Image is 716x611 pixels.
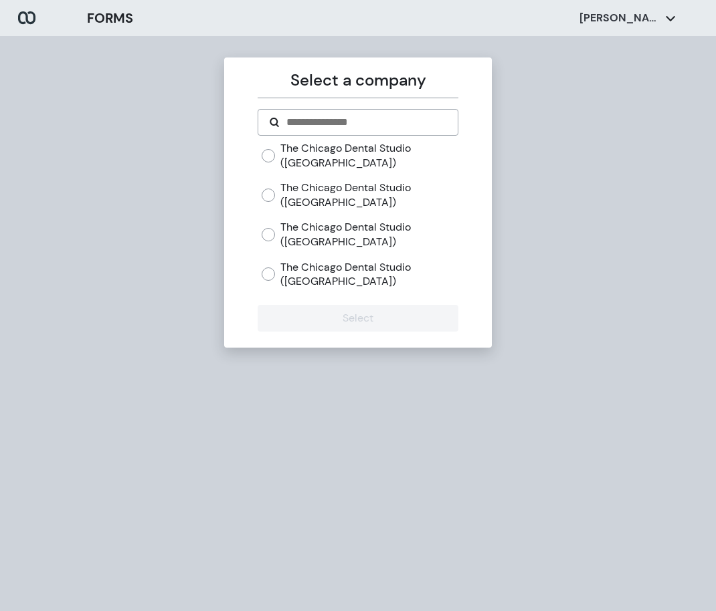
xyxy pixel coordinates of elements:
p: Select a company [258,68,458,92]
label: The Chicago Dental Studio ([GEOGRAPHIC_DATA]) [280,180,458,209]
input: Search [285,114,446,130]
p: [PERSON_NAME] [579,11,660,25]
label: The Chicago Dental Studio ([GEOGRAPHIC_DATA]) [280,141,458,170]
label: The Chicago Dental Studio ([GEOGRAPHIC_DATA]) [280,260,458,289]
h3: FORMS [87,8,133,28]
label: The Chicago Dental Studio ([GEOGRAPHIC_DATA]) [280,220,458,249]
button: Select [258,305,458,332]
